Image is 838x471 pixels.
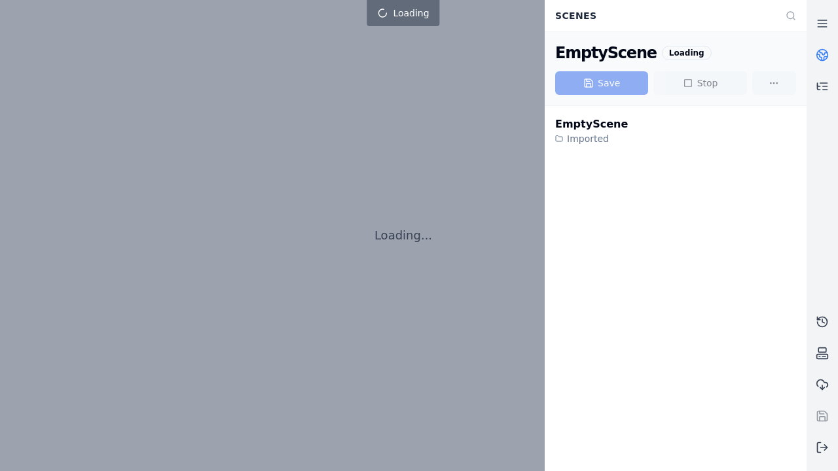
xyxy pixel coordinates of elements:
span: Loading [393,7,429,20]
div: EmptyScene [555,116,628,132]
div: EmptyScene [555,43,657,63]
div: Imported [555,132,628,145]
p: Loading... [374,226,432,245]
div: Scenes [547,3,778,28]
div: Loading [662,46,712,60]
